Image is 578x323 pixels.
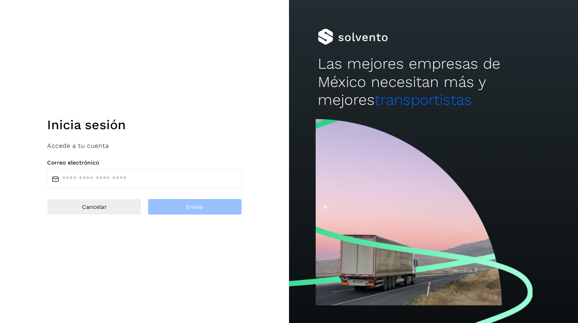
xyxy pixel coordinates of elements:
label: Correo electrónico [47,159,242,166]
button: Cancelar [47,199,141,215]
button: Enviar [148,199,242,215]
span: Cancelar [82,204,107,210]
h1: Inicia sesión [47,117,242,132]
p: Accede a tu cuenta [47,142,242,150]
h2: Las mejores empresas de México necesitan más y mejores [318,55,549,109]
span: Enviar [186,204,204,210]
span: transportistas [375,91,472,108]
